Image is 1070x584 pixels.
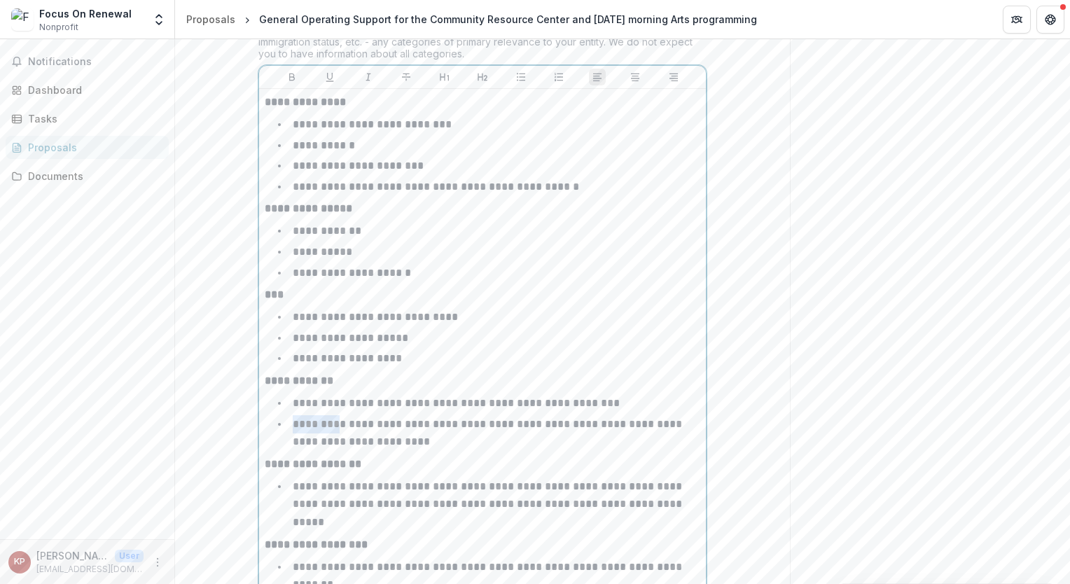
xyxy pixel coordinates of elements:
div: Tasks [28,111,158,126]
a: Proposals [181,9,241,29]
button: Strike [398,69,415,85]
button: Bullet List [513,69,529,85]
button: Partners [1003,6,1031,34]
button: Align Right [665,69,682,85]
div: Documents [28,169,158,183]
p: User [115,550,144,562]
a: Proposals [6,136,169,159]
div: Focus On Renewal [39,6,132,21]
button: Heading 2 [474,69,491,85]
button: Heading 1 [436,69,453,85]
a: Dashboard [6,78,169,102]
span: Notifications [28,56,163,68]
a: Documents [6,165,169,188]
button: Open entity switcher [149,6,169,34]
div: Dashboard [28,83,158,97]
nav: breadcrumb [181,9,763,29]
div: Kevin Platz [14,557,25,566]
p: [EMAIL_ADDRESS][DOMAIN_NAME] [36,563,144,576]
span: Nonprofit [39,21,78,34]
button: Ordered List [550,69,567,85]
div: Proposals [28,140,158,155]
div: General Operating Support for the Community Resource Center and [DATE] morning Arts programming [259,12,757,27]
button: Align Left [589,69,606,85]
button: Italicize [360,69,377,85]
button: Align Center [627,69,644,85]
p: [PERSON_NAME] [36,548,109,563]
button: Underline [321,69,338,85]
button: Notifications [6,50,169,73]
button: More [149,554,166,571]
button: Get Help [1036,6,1064,34]
div: Proposals [186,12,235,27]
button: Bold [284,69,300,85]
img: Focus On Renewal [11,8,34,31]
a: Tasks [6,107,169,130]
